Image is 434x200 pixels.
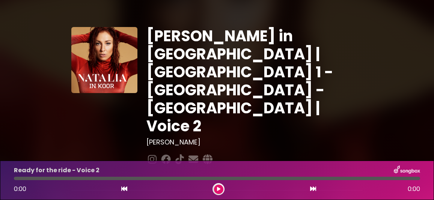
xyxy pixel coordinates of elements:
h3: [PERSON_NAME] [146,138,363,146]
img: YTVS25JmS9CLUqXqkEhs [71,27,137,93]
p: Ready for the ride - Voice 2 [14,166,99,175]
span: 0:00 [408,185,420,194]
h1: [PERSON_NAME] in [GEOGRAPHIC_DATA] | [GEOGRAPHIC_DATA] 1 - [GEOGRAPHIC_DATA] - [GEOGRAPHIC_DATA] ... [146,27,363,135]
span: 0:00 [14,185,26,193]
img: songbox-logo-white.png [394,165,420,175]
